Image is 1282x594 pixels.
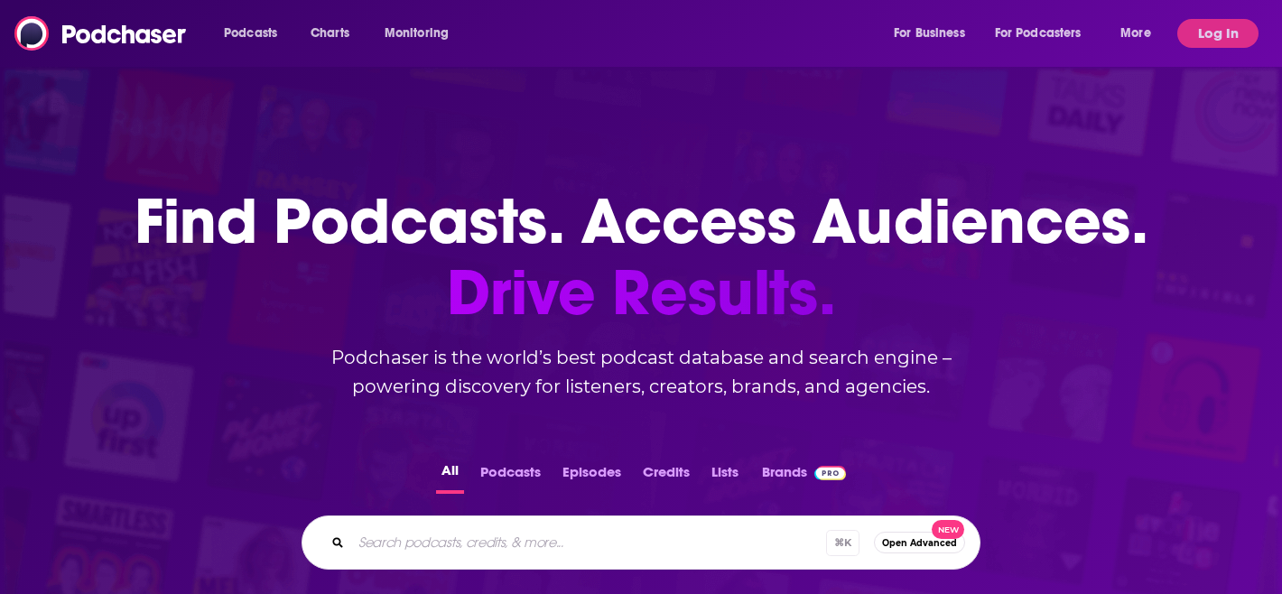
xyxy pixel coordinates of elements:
[302,515,980,570] div: Search podcasts, credits, & more...
[280,343,1002,401] h2: Podchaser is the world’s best podcast database and search engine – powering discovery for listene...
[706,459,744,494] button: Lists
[351,528,826,557] input: Search podcasts, credits, & more...
[894,21,965,46] span: For Business
[211,19,301,48] button: open menu
[826,530,859,556] span: ⌘ K
[436,459,464,494] button: All
[881,19,988,48] button: open menu
[299,19,360,48] a: Charts
[135,186,1148,329] h1: Find Podcasts. Access Audiences.
[814,466,846,480] img: Podchaser Pro
[637,459,695,494] button: Credits
[1177,19,1259,48] button: Log In
[557,459,627,494] button: Episodes
[1108,19,1174,48] button: open menu
[1120,21,1151,46] span: More
[995,21,1082,46] span: For Podcasters
[14,16,188,51] img: Podchaser - Follow, Share and Rate Podcasts
[932,520,964,539] span: New
[475,459,546,494] button: Podcasts
[372,19,472,48] button: open menu
[762,459,846,494] a: BrandsPodchaser Pro
[983,19,1108,48] button: open menu
[135,257,1148,329] span: Drive Results.
[882,538,957,548] span: Open Advanced
[874,532,965,553] button: Open AdvancedNew
[311,21,349,46] span: Charts
[385,21,449,46] span: Monitoring
[224,21,277,46] span: Podcasts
